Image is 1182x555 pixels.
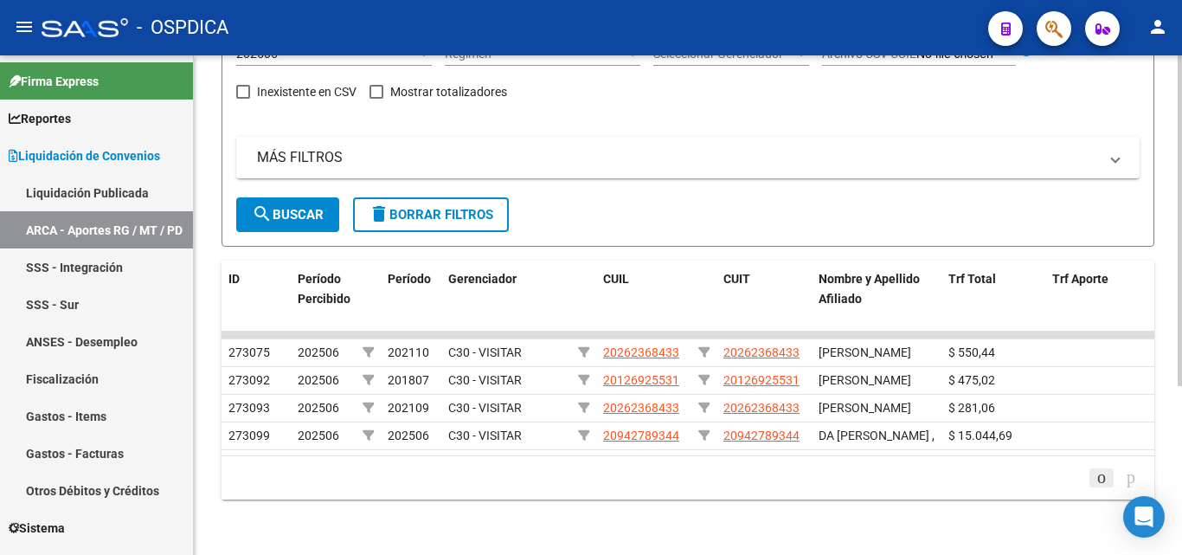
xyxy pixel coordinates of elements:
span: CUIT [723,272,750,286]
span: 20942789344 [723,429,800,442]
span: 202506 [298,345,339,359]
span: - OSPDICA [137,9,228,47]
span: 202506 [388,429,429,442]
span: CUIL [603,272,629,286]
mat-icon: menu [14,16,35,37]
div: Open Intercom Messenger [1123,496,1165,538]
span: [PERSON_NAME] [819,345,911,359]
span: 20262368433 [603,345,679,359]
mat-icon: search [252,203,273,224]
span: C30 - VISITAR [448,401,522,415]
span: Reportes [9,109,71,128]
mat-panel-title: MÁS FILTROS [257,148,1098,167]
mat-icon: delete [369,203,389,224]
span: C30 - VISITAR [448,373,522,387]
span: Inexistente en CSV [257,81,357,102]
span: DA [PERSON_NAME] , [819,429,935,442]
span: Borrar Filtros [369,207,493,223]
span: 202506 [298,401,339,415]
span: C30 - VISITAR [448,345,522,359]
span: 20262368433 [723,345,800,359]
span: 20262368433 [603,401,679,415]
datatable-header-cell: Trf Total [941,261,1045,337]
span: Buscar [252,207,324,223]
span: Liquidación de Convenios [9,146,160,165]
span: [PERSON_NAME] [819,401,911,415]
datatable-header-cell: Gerenciador [441,261,571,337]
span: 20262368433 [723,401,800,415]
span: $ 15.044,69 [948,429,1012,442]
span: Gerenciador [448,272,517,286]
span: Sistema [9,519,65,538]
span: 273075 [228,345,270,359]
span: 20942789344 [603,429,679,442]
span: 273099 [228,429,270,442]
span: Nombre y Apellido Afiliado [819,272,920,306]
span: 202506 [298,429,339,442]
span: 202506 [298,373,339,387]
datatable-header-cell: ID [222,261,291,337]
span: 20126925531 [603,373,679,387]
datatable-header-cell: CUIT [716,261,812,337]
span: 273092 [228,373,270,387]
a: go to next page [1119,468,1143,487]
span: [PERSON_NAME] [819,373,911,387]
span: $ 550,44 [948,345,995,359]
datatable-header-cell: Trf Aporte [1045,261,1149,337]
span: 202109 [388,401,429,415]
span: 20126925531 [723,373,800,387]
span: Período Percibido [298,272,350,306]
datatable-header-cell: Período Percibido [291,261,356,337]
span: 273093 [228,401,270,415]
a: go to previous page [1089,468,1114,487]
datatable-header-cell: Nombre y Apellido Afiliado [812,261,941,337]
span: Trf Total [948,272,996,286]
span: Período [388,272,431,286]
span: Trf Aporte [1052,272,1108,286]
button: Borrar Filtros [353,197,509,232]
span: ID [228,272,240,286]
mat-expansion-panel-header: MÁS FILTROS [236,137,1140,178]
datatable-header-cell: CUIL [596,261,691,337]
span: 202110 [388,345,429,359]
mat-icon: person [1147,16,1168,37]
span: $ 281,06 [948,401,995,415]
span: Mostrar totalizadores [390,81,507,102]
span: C30 - VISITAR [448,429,522,442]
span: 201807 [388,373,429,387]
span: $ 475,02 [948,373,995,387]
span: Firma Express [9,72,99,91]
datatable-header-cell: Período [381,261,441,337]
button: Buscar [236,197,339,232]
